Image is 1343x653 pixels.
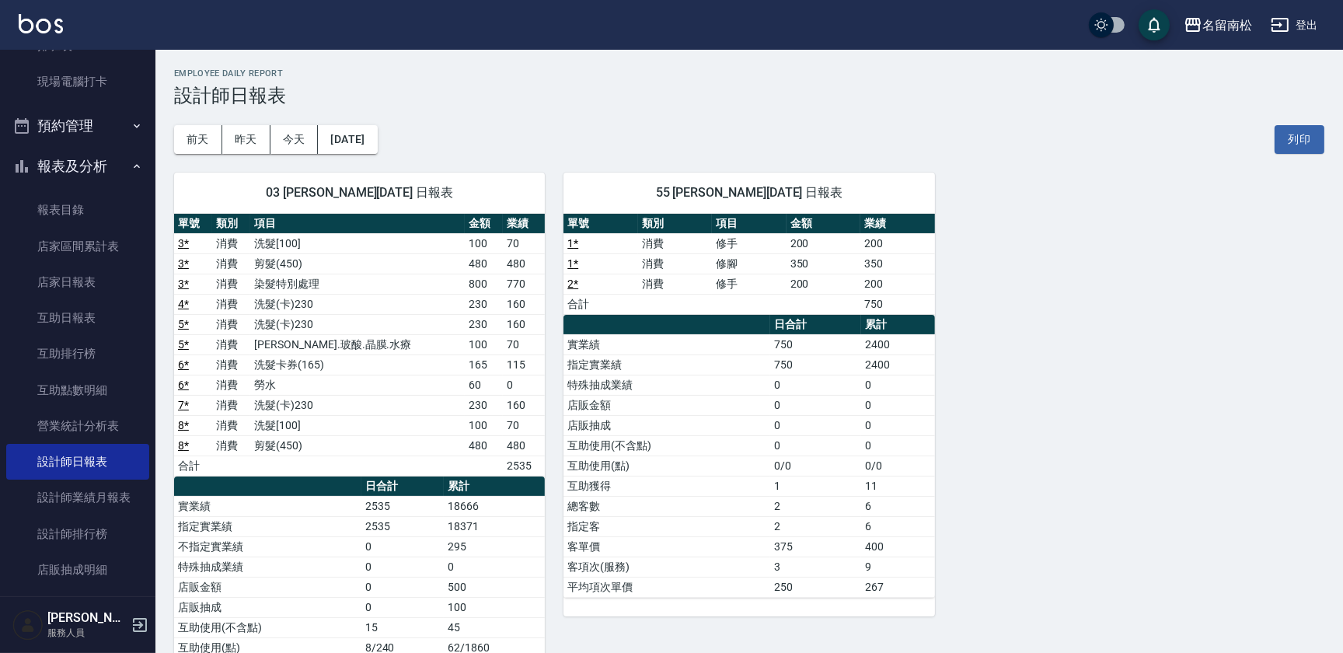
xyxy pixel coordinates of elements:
[361,557,444,577] td: 0
[444,516,545,536] td: 18371
[563,395,770,415] td: 店販金額
[861,536,935,557] td: 400
[770,334,861,354] td: 750
[582,185,916,201] span: 55 [PERSON_NAME][DATE] 日報表
[861,516,935,536] td: 6
[174,214,212,234] th: 單號
[770,415,861,435] td: 0
[250,233,464,253] td: 洗髮[100]
[361,496,444,516] td: 2535
[250,435,464,456] td: 剪髮(450)
[563,557,770,577] td: 客項次(服務)
[770,456,861,476] td: 0/0
[47,610,127,626] h5: [PERSON_NAME]
[465,354,503,375] td: 165
[6,372,149,408] a: 互助點數明細
[361,597,444,617] td: 0
[174,125,222,154] button: 前天
[1177,9,1258,41] button: 名留南松
[503,395,545,415] td: 160
[1202,16,1252,35] div: 名留南松
[712,214,786,234] th: 項目
[6,300,149,336] a: 互助日報表
[563,496,770,516] td: 總客數
[770,557,861,577] td: 3
[212,314,250,334] td: 消費
[444,557,545,577] td: 0
[1265,11,1324,40] button: 登出
[465,415,503,435] td: 100
[563,456,770,476] td: 互助使用(點)
[861,395,935,415] td: 0
[174,496,361,516] td: 實業績
[193,185,526,201] span: 03 [PERSON_NAME][DATE] 日報表
[503,456,545,476] td: 2535
[563,354,770,375] td: 指定實業績
[770,516,861,536] td: 2
[6,336,149,372] a: 互助排行榜
[465,214,503,234] th: 金額
[861,476,935,496] td: 11
[250,214,464,234] th: 項目
[6,588,149,623] a: 每日收支明細
[250,415,464,435] td: 洗髮[100]
[222,125,270,154] button: 昨天
[770,577,861,597] td: 250
[860,253,935,274] td: 350
[770,476,861,496] td: 1
[503,375,545,395] td: 0
[503,314,545,334] td: 160
[503,214,545,234] th: 業績
[638,253,712,274] td: 消費
[6,106,149,146] button: 預約管理
[6,192,149,228] a: 報表目錄
[787,274,860,294] td: 200
[861,577,935,597] td: 267
[212,253,250,274] td: 消費
[563,375,770,395] td: 特殊抽成業績
[361,536,444,557] td: 0
[712,253,786,274] td: 修腳
[174,597,361,617] td: 店販抽成
[6,264,149,300] a: 店家日報表
[444,496,545,516] td: 18666
[212,274,250,294] td: 消費
[6,408,149,444] a: 營業統計分析表
[6,480,149,515] a: 設計師業績月報表
[250,274,464,294] td: 染髮特別處理
[861,375,935,395] td: 0
[6,146,149,187] button: 報表及分析
[174,617,361,637] td: 互助使用(不含點)
[861,557,935,577] td: 9
[250,375,464,395] td: 勞水
[1139,9,1170,40] button: save
[6,444,149,480] a: 設計師日報表
[770,536,861,557] td: 375
[503,253,545,274] td: 480
[770,496,861,516] td: 2
[465,233,503,253] td: 100
[174,85,1324,107] h3: 設計師日報表
[563,334,770,354] td: 實業績
[174,456,212,476] td: 合計
[563,214,934,315] table: a dense table
[318,125,377,154] button: [DATE]
[638,274,712,294] td: 消費
[770,435,861,456] td: 0
[503,294,545,314] td: 160
[174,577,361,597] td: 店販金額
[787,233,860,253] td: 200
[861,315,935,335] th: 累計
[444,536,545,557] td: 295
[770,354,861,375] td: 750
[861,415,935,435] td: 0
[174,557,361,577] td: 特殊抽成業績
[212,233,250,253] td: 消費
[860,233,935,253] td: 200
[563,476,770,496] td: 互助獲得
[465,395,503,415] td: 230
[861,456,935,476] td: 0/0
[212,214,250,234] th: 類別
[270,125,319,154] button: 今天
[503,334,545,354] td: 70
